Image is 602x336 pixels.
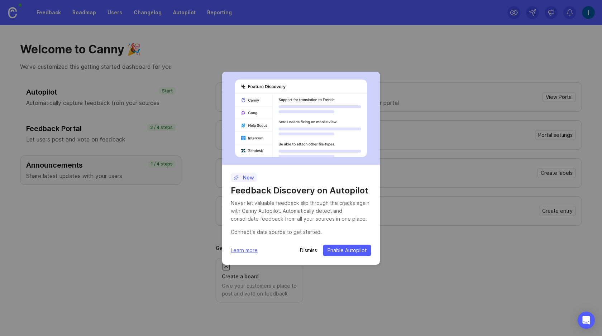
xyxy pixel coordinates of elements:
p: New [234,174,254,181]
div: Open Intercom Messenger [578,312,595,329]
div: Connect a data source to get started. [231,228,371,236]
img: autopilot-456452bdd303029aca878276f8eef889.svg [235,80,367,157]
button: Dismiss [300,247,317,254]
h1: Feedback Discovery on Autopilot [231,185,371,196]
span: Enable Autopilot [328,247,367,254]
div: Never let valuable feedback slip through the cracks again with Canny Autopilot. Automatically det... [231,199,371,223]
a: Learn more [231,246,258,254]
button: Enable Autopilot [323,245,371,256]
